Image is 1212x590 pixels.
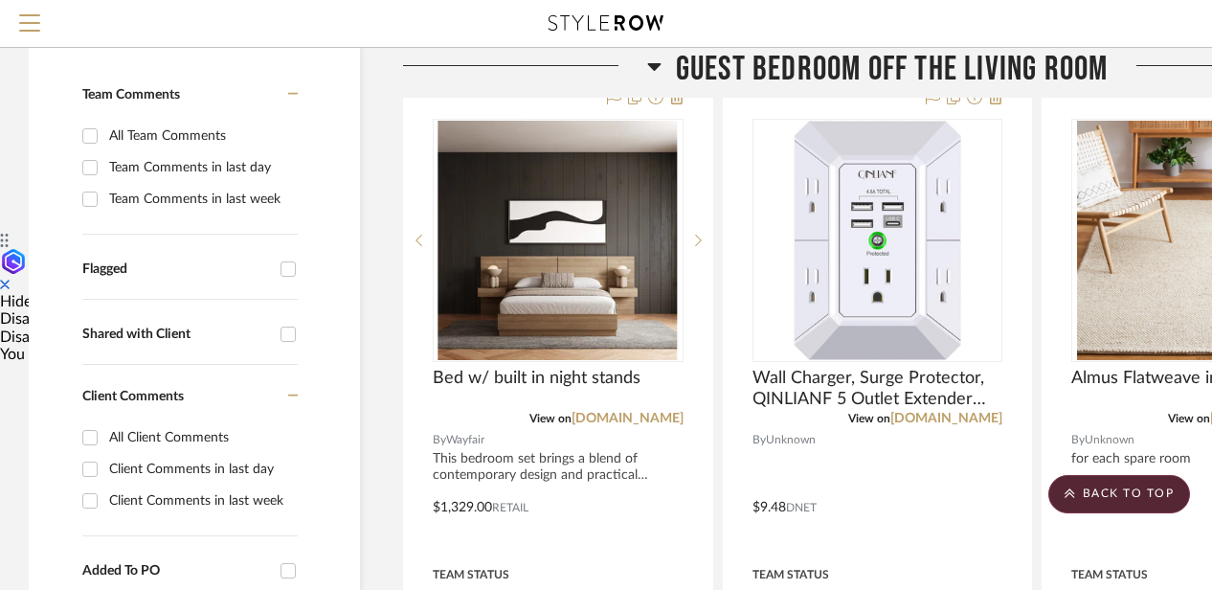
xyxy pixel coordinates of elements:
span: Unknown [1085,431,1134,449]
span: By [433,431,446,449]
span: Wayfair [446,431,484,449]
div: All Team Comments [109,121,293,151]
div: Shared with Client [82,327,271,343]
span: Guest Bedroom off the Living Room [676,48,1109,89]
span: View on [1168,413,1210,424]
div: Team Status [1071,566,1148,583]
div: Team Status [752,566,829,583]
div: Team Comments in last day [109,152,293,183]
a: [DOMAIN_NAME] [572,412,684,425]
span: View on [529,413,572,424]
div: 0 [753,120,1002,361]
img: Wall Charger, Surge Protector, QINLIANF 5 Outlet Extender with 4 USB Charging Ports (4.8A Total) ... [794,121,961,360]
div: Client Comments in last week [109,486,293,516]
scroll-to-top-button: BACK TO TOP [1048,475,1190,513]
img: Bed w/ built in night stands [438,121,678,360]
span: Unknown [766,431,816,449]
div: Flagged [82,261,271,278]
div: Team Comments in last week [109,184,293,215]
div: 0 [434,120,683,361]
span: By [752,431,766,449]
span: View on [848,413,890,424]
span: Wall Charger, Surge Protector, QINLIANF 5 Outlet Extender with 4 USB Charging Ports (4.8A Total) ... [752,368,1003,410]
div: Added To PO [82,563,271,579]
div: Client Comments in last day [109,454,293,485]
div: All Client Comments [109,422,293,453]
span: Client Comments [82,390,184,403]
a: [DOMAIN_NAME] [890,412,1002,425]
span: By [1071,431,1085,449]
div: Team Status [433,566,509,583]
span: Bed w/ built in night stands [433,368,640,389]
span: Team Comments [82,88,180,102]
